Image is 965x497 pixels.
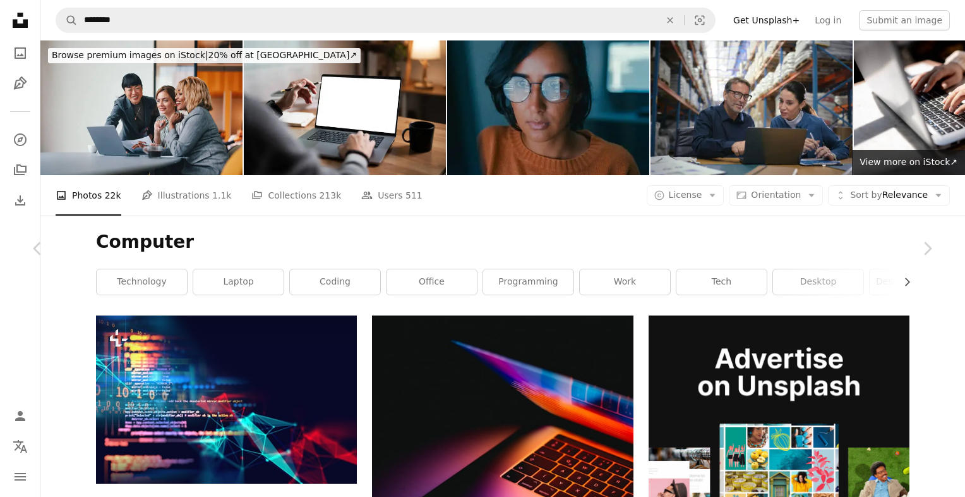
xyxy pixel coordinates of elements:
[52,50,357,60] span: 20% off at [GEOGRAPHIC_DATA] ↗
[361,175,422,216] a: Users 511
[97,269,187,295] a: technology
[852,150,965,175] a: View more on iStock↗
[8,127,33,152] a: Explore
[850,190,882,200] span: Sort by
[8,403,33,429] a: Log in / Sign up
[56,8,716,33] form: Find visuals sitewide
[870,269,960,295] a: desktop computer
[676,269,767,295] a: tech
[244,40,446,175] img: Man hand with blank white screen laptop, business man working on laptop computer at home office.
[96,316,357,484] img: Programming code abstract technology background of software developer and Computer script
[580,269,670,295] a: work
[405,188,423,202] span: 511
[52,50,208,60] span: Browse premium images on iStock |
[685,8,715,32] button: Visual search
[8,464,33,489] button: Menu
[828,185,950,206] button: Sort byRelevance
[751,190,801,200] span: Orientation
[8,71,33,96] a: Illustrations
[40,40,368,71] a: Browse premium images on iStock|20% off at [GEOGRAPHIC_DATA]↗
[889,188,965,309] a: Next
[447,40,649,175] img: Female computer programmer works on complex software development tasks at her home office late in...
[860,157,957,167] span: View more on iStock ↗
[650,40,853,175] img: Logistics, laptop and people in warehouse for teamwork, shipping distribution or organizing cargo...
[141,175,232,216] a: Illustrations 1.1k
[193,269,284,295] a: laptop
[850,189,928,202] span: Relevance
[669,190,702,200] span: License
[212,188,231,202] span: 1.1k
[387,269,477,295] a: office
[319,188,341,202] span: 213k
[773,269,863,295] a: desktop
[859,10,950,30] button: Submit an image
[8,434,33,459] button: Language
[656,8,684,32] button: Clear
[647,185,724,206] button: License
[726,10,807,30] a: Get Unsplash+
[96,394,357,405] a: Programming code abstract technology background of software developer and Computer script
[807,10,849,30] a: Log in
[8,40,33,66] a: Photos
[96,231,909,254] h1: Computer
[483,269,573,295] a: programming
[251,175,341,216] a: Collections 213k
[290,269,380,295] a: coding
[372,473,633,484] a: MacBook Pro turned on
[56,8,78,32] button: Search Unsplash
[40,40,243,175] img: A Group Of Three Happy Beautiful Businesswomen Working On A Computer In The Office
[729,185,823,206] button: Orientation
[8,157,33,183] a: Collections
